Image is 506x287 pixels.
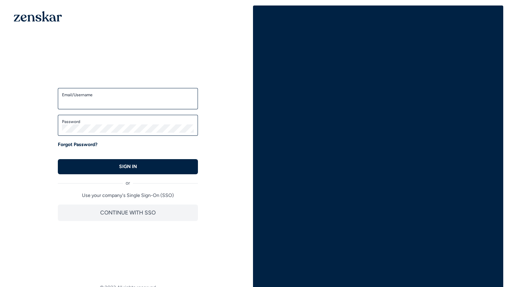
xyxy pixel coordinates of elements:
p: Use your company's Single Sign-On (SSO) [58,192,198,199]
a: Forgot Password? [58,141,97,148]
p: SIGN IN [119,163,137,170]
label: Email/Username [62,92,194,98]
label: Password [62,119,194,124]
button: SIGN IN [58,159,198,174]
div: or [58,174,198,187]
button: CONTINUE WITH SSO [58,205,198,221]
img: 1OGAJ2xQqyY4LXKgY66KYq0eOWRCkrZdAb3gUhuVAqdWPZE9SRJmCz+oDMSn4zDLXe31Ii730ItAGKgCKgCCgCikA4Av8PJUP... [14,11,62,22]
